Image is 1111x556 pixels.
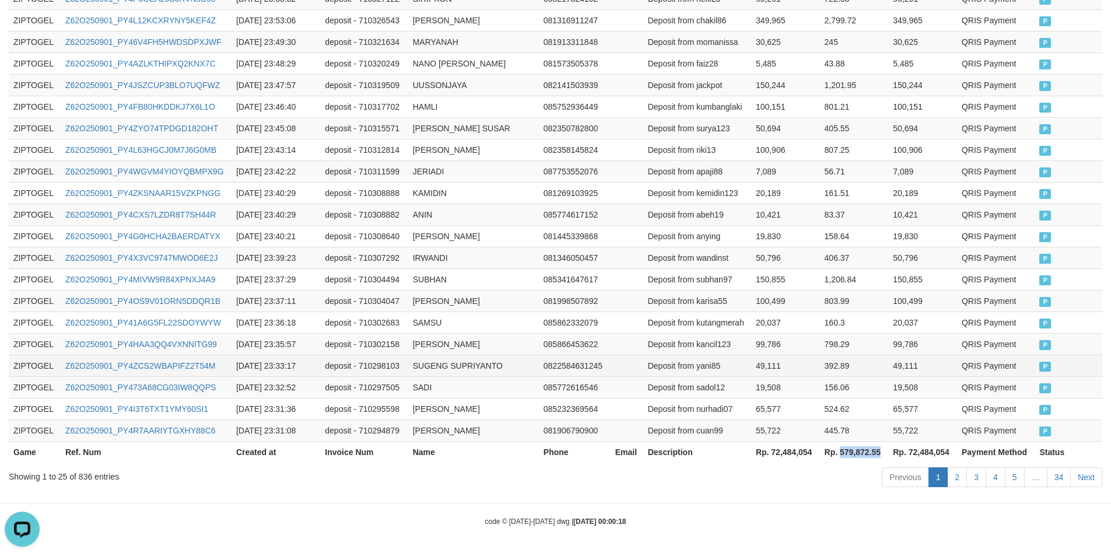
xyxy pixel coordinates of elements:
td: 7,089 [888,160,957,182]
td: ANIN [408,204,539,225]
span: PAID [1039,426,1051,436]
td: Deposit from apaji88 [643,160,751,182]
a: Z62O250901_PY41A6G5FL22SDOYWYW [65,318,221,327]
td: UUSSONJAYA [408,74,539,96]
td: Deposit from momanissa [643,31,751,53]
td: [DATE] 23:45:08 [232,117,320,139]
td: 392.89 [820,355,889,376]
td: 085752936449 [539,96,611,117]
td: 99,786 [751,333,820,355]
td: ZIPTOGEL [9,182,61,204]
td: JERIADI [408,160,539,182]
td: QRIS Payment [957,53,1035,74]
td: 19,508 [888,376,957,398]
td: deposit - 710326543 [320,9,408,31]
td: 100,906 [888,139,957,160]
a: 2 [947,467,967,487]
td: Deposit from kumbanglaki [643,96,751,117]
td: [PERSON_NAME] [408,290,539,312]
td: deposit - 710304494 [320,268,408,290]
td: [DATE] 23:40:29 [232,204,320,225]
span: PAID [1039,124,1051,134]
td: QRIS Payment [957,117,1035,139]
td: 43.88 [820,53,889,74]
td: [DATE] 23:39:23 [232,247,320,268]
td: 100,499 [751,290,820,312]
td: 445.78 [820,419,889,441]
td: 20,037 [888,312,957,333]
td: [DATE] 23:35:57 [232,333,320,355]
th: Payment Method [957,441,1035,463]
a: 3 [966,467,986,487]
td: SUBHAN [408,268,539,290]
td: 30,625 [751,31,820,53]
td: 405.55 [820,117,889,139]
td: 085866453622 [539,333,611,355]
td: [DATE] 23:31:36 [232,398,320,419]
td: 1,201.95 [820,74,889,96]
td: Deposit from riki13 [643,139,751,160]
td: 349,965 [751,9,820,31]
th: Invoice Num [320,441,408,463]
td: Deposit from subhan97 [643,268,751,290]
td: 56.71 [820,160,889,182]
a: Z62O250901_PY46V4FH5HWDSDPXJWF [65,37,222,47]
td: 49,111 [751,355,820,376]
span: PAID [1039,189,1051,199]
span: PAID [1039,383,1051,393]
td: 081316911247 [539,9,611,31]
td: deposit - 710298103 [320,355,408,376]
td: 150,855 [751,268,820,290]
td: 100,151 [888,96,957,117]
td: 085341647617 [539,268,611,290]
td: 082141503939 [539,74,611,96]
a: Z62O250901_PY4X3VC9747MWOD6E2J [65,253,218,263]
td: 20,189 [751,182,820,204]
td: 245 [820,31,889,53]
td: 50,796 [888,247,957,268]
td: [PERSON_NAME] [408,333,539,355]
span: PAID [1039,319,1051,328]
td: 20,037 [751,312,820,333]
a: Previous [882,467,928,487]
td: ZIPTOGEL [9,139,61,160]
th: Rp. 579,872.55 [820,441,889,463]
td: ZIPTOGEL [9,31,61,53]
td: 798.29 [820,333,889,355]
td: 081998507892 [539,290,611,312]
td: 406.37 [820,247,889,268]
td: deposit - 710294879 [320,419,408,441]
td: deposit - 710302158 [320,333,408,355]
span: PAID [1039,362,1051,372]
td: ZIPTOGEL [9,74,61,96]
td: 100,151 [751,96,820,117]
td: [PERSON_NAME] [408,398,539,419]
th: Email [611,441,643,463]
a: Z62O250901_PY4JSZCUP3BLO7UQFWZ [65,81,220,90]
td: [PERSON_NAME] [408,9,539,31]
th: Rp. 72,484,054 [751,441,820,463]
td: QRIS Payment [957,419,1035,441]
th: Phone [539,441,611,463]
td: ZIPTOGEL [9,355,61,376]
strong: [DATE] 00:00:18 [573,517,626,526]
td: 158.64 [820,225,889,247]
td: Deposit from sadol12 [643,376,751,398]
td: [DATE] 23:37:11 [232,290,320,312]
td: 082350782800 [539,117,611,139]
td: QRIS Payment [957,31,1035,53]
td: QRIS Payment [957,160,1035,182]
td: QRIS Payment [957,268,1035,290]
td: 7,089 [751,160,820,182]
td: NANO [PERSON_NAME] [408,53,539,74]
td: ZIPTOGEL [9,376,61,398]
td: SADI [408,376,539,398]
td: 30,625 [888,31,957,53]
td: [PERSON_NAME] [408,139,539,160]
td: QRIS Payment [957,139,1035,160]
span: PAID [1039,340,1051,350]
td: [DATE] 23:40:21 [232,225,320,247]
td: 081573505378 [539,53,611,74]
td: QRIS Payment [957,376,1035,398]
span: PAID [1039,38,1051,48]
